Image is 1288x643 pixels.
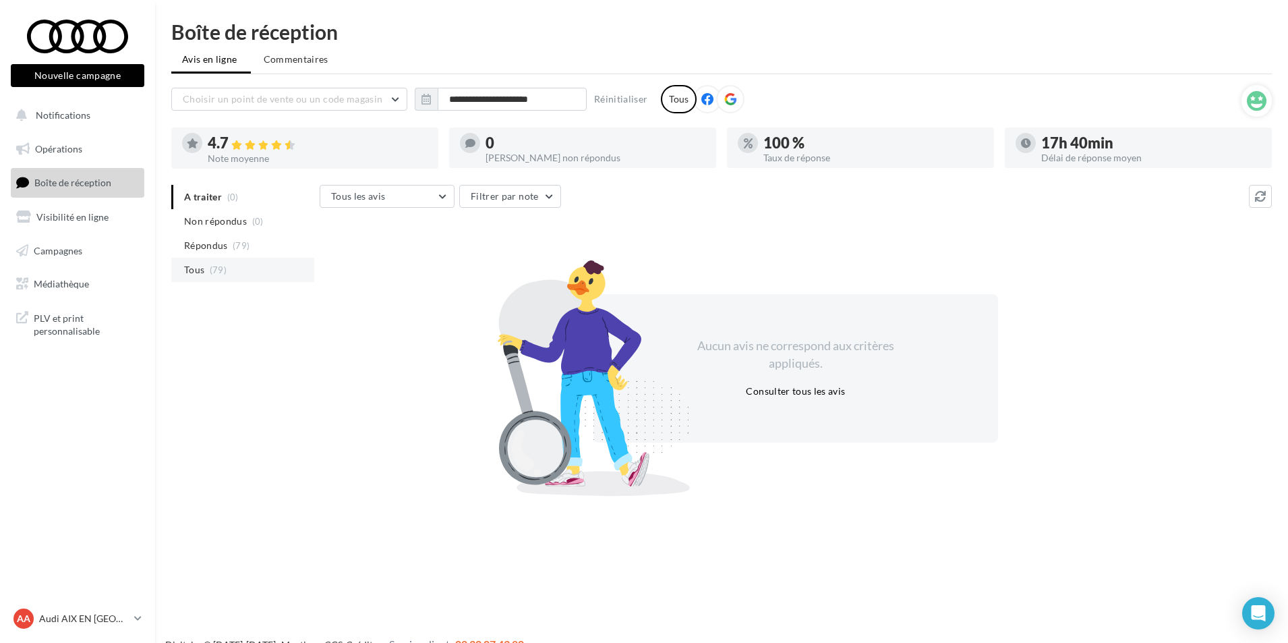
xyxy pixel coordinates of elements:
span: Répondus [184,239,228,252]
a: Boîte de réception [8,168,147,197]
a: Opérations [8,135,147,163]
button: Nouvelle campagne [11,64,144,87]
button: Notifications [8,101,142,130]
span: (79) [210,264,227,275]
span: Médiathèque [34,278,89,289]
span: (0) [252,216,264,227]
button: Consulter tous les avis [740,383,850,399]
div: Délai de réponse moyen [1041,153,1261,163]
p: Audi AIX EN [GEOGRAPHIC_DATA] [39,612,129,625]
div: [PERSON_NAME] non répondus [486,153,705,163]
span: PLV et print personnalisable [34,309,139,338]
button: Choisir un point de vente ou un code magasin [171,88,407,111]
a: Médiathèque [8,270,147,298]
span: Non répondus [184,215,247,228]
div: Note moyenne [208,154,428,163]
span: Boîte de réception [34,177,111,188]
span: Opérations [35,143,82,155]
button: Réinitialiser [589,91,653,107]
span: Commentaires [264,53,328,66]
span: Tous [184,263,204,277]
div: 17h 40min [1041,136,1261,150]
div: 0 [486,136,705,150]
span: Campagnes [34,244,82,256]
button: Filtrer par note [459,185,561,208]
span: Visibilité en ligne [36,211,109,223]
div: Open Intercom Messenger [1242,597,1275,630]
a: PLV et print personnalisable [8,304,147,343]
div: Taux de réponse [763,153,983,163]
div: Tous [661,85,697,113]
a: AA Audi AIX EN [GEOGRAPHIC_DATA] [11,606,144,632]
span: AA [17,612,30,625]
span: (79) [233,240,250,251]
div: 4.7 [208,136,428,151]
div: Boîte de réception [171,22,1272,42]
a: Visibilité en ligne [8,203,147,231]
span: Choisir un point de vente ou un code magasin [183,93,382,105]
div: 100 % [763,136,983,150]
span: Tous les avis [331,190,386,202]
a: Campagnes [8,237,147,265]
button: Tous les avis [320,185,455,208]
span: Notifications [36,109,90,121]
div: Aucun avis ne correspond aux critères appliqués. [680,337,912,372]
